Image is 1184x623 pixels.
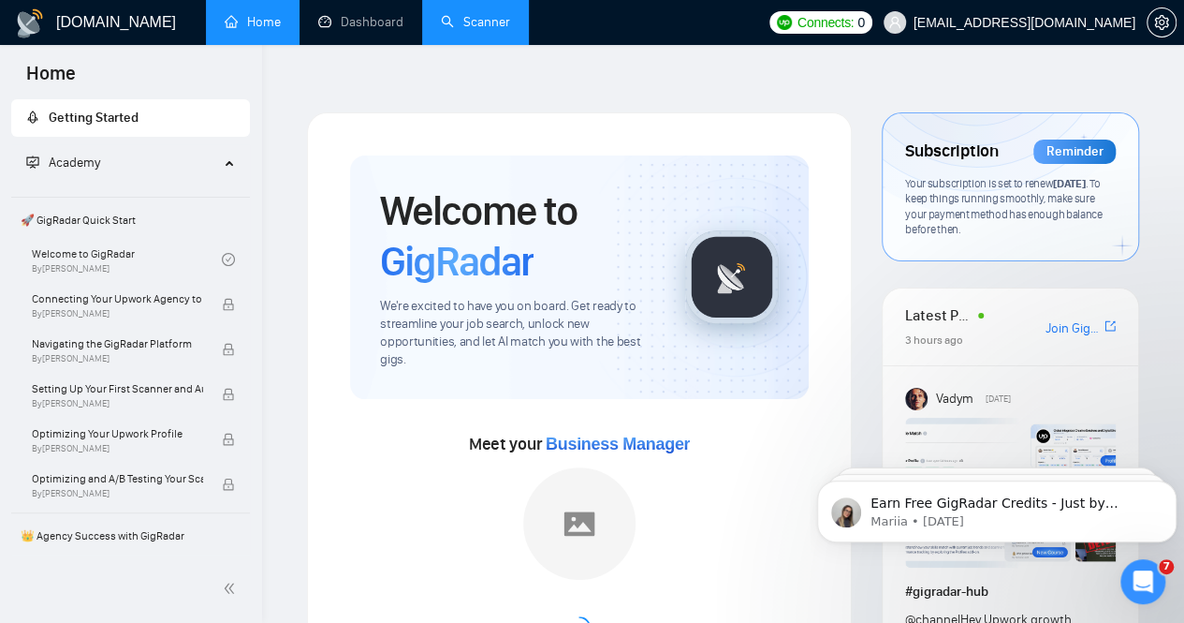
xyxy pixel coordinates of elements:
img: placeholder.png [523,467,636,580]
span: Connects: [797,12,854,33]
span: Optimizing and A/B Testing Your Scanner for Better Results [32,469,203,488]
span: lock [222,388,235,401]
span: export [1104,319,1116,334]
h1: # gigradar-hub [905,582,1116,602]
span: Navigating the GigRadar Platform [32,334,203,353]
span: lock [222,298,235,311]
img: Vadym [905,388,928,410]
span: By [PERSON_NAME] [32,353,203,364]
span: Vadym [936,389,973,409]
h1: Welcome to [380,185,655,287]
a: Join GigRadar Slack Community [1045,319,1101,339]
span: 👑 Agency Success with GigRadar [13,517,248,555]
span: We're excited to have you on board. Get ready to streamline your job search, unlock new opportuni... [380,298,655,369]
span: 7 [1159,559,1174,574]
span: user [888,16,901,29]
span: fund-projection-screen [26,156,39,169]
a: searchScanner [441,14,510,30]
a: dashboardDashboard [318,14,403,30]
span: double-left [223,579,241,598]
span: 3 hours ago [905,334,963,347]
a: homeHome [225,14,281,30]
span: check-circle [222,253,235,266]
span: [DATE] [1053,176,1085,190]
span: lock [222,433,235,446]
span: [DATE] [985,391,1010,408]
span: Home [11,60,91,99]
span: lock [222,478,235,491]
a: setting [1147,15,1177,30]
span: setting [1147,15,1176,30]
span: 🚀 GigRadar Quick Start [13,201,248,239]
span: Optimizing Your Upwork Profile [32,424,203,443]
span: lock [222,343,235,356]
span: By [PERSON_NAME] [32,488,203,499]
span: Academy [49,155,100,171]
span: Subscription [905,136,998,168]
button: setting [1147,7,1177,37]
a: export [1104,318,1116,335]
span: Getting Started [49,110,139,126]
img: gigradar-logo.png [685,230,779,324]
span: Your subscription is set to renew . To keep things running smoothly, make sure your payment metho... [905,176,1103,237]
span: Connecting Your Upwork Agency to GigRadar [32,289,203,308]
iframe: Intercom notifications message [810,441,1184,572]
span: Setting Up Your First Scanner and Auto-Bidder [32,379,203,398]
span: By [PERSON_NAME] [32,443,203,454]
span: Business Manager [546,435,690,453]
span: Academy [26,155,100,171]
span: By [PERSON_NAME] [32,308,203,319]
span: By [PERSON_NAME] [32,398,203,409]
li: Getting Started [11,99,250,137]
span: rocket [26,111,39,124]
span: Meet your [469,434,690,454]
iframe: Intercom live chat [1120,559,1165,604]
div: Reminder [1033,140,1116,164]
a: Welcome to GigRadarBy[PERSON_NAME] [32,239,222,280]
img: upwork-logo.png [777,15,792,30]
img: F09AC4U7ATU-image.png [905,418,1130,568]
img: logo [15,8,45,38]
span: Latest Posts from the GigRadar Community [905,304,972,327]
span: 0 [857,12,865,33]
span: GigRadar [380,236,534,287]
